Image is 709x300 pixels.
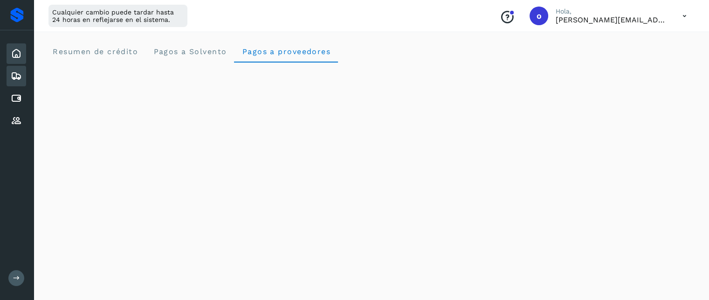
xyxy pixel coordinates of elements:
span: Pagos a Solvento [153,47,227,56]
div: Embarques [7,66,26,86]
div: Cualquier cambio puede tardar hasta 24 horas en reflejarse en el sistema. [48,5,187,27]
div: Cuentas por pagar [7,88,26,109]
div: Proveedores [7,111,26,131]
span: Pagos a proveedores [241,47,330,56]
span: Resumen de crédito [52,47,138,56]
div: Inicio [7,43,26,64]
p: obed.perez@clcsolutions.com.mx [556,15,668,24]
p: Hola, [556,7,668,15]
